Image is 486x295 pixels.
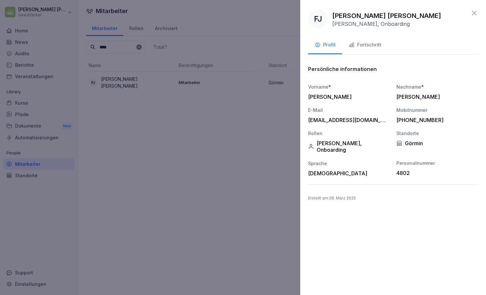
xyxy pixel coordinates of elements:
[308,37,342,54] button: Profil
[308,140,390,153] div: [PERSON_NAME], Onboarding
[308,107,390,113] div: E-Mail
[396,94,475,100] div: [PERSON_NAME]
[349,41,381,49] div: Fortschritt
[396,130,478,137] div: Standorte
[308,117,387,123] div: [EMAIL_ADDRESS][DOMAIN_NAME]
[315,41,336,49] div: Profil
[308,94,387,100] div: [PERSON_NAME]
[308,195,478,201] p: Erstellt am : 28. März 2025
[396,107,478,113] div: Mobilnummer
[332,11,441,21] p: [PERSON_NAME] [PERSON_NAME]
[308,83,390,90] div: Vorname
[308,130,390,137] div: Rollen
[342,37,388,54] button: Fortschritt
[332,21,410,27] p: [PERSON_NAME], Onboarding
[396,160,478,166] div: Personalnummer
[396,170,475,176] div: 4802
[308,160,390,167] div: Sprache
[396,117,475,123] div: [PHONE_NUMBER]
[396,140,478,147] div: Görmin
[396,83,478,90] div: Nachname
[308,170,390,177] div: [DEMOGRAPHIC_DATA]
[308,66,377,72] p: Persönliche informationen
[308,9,328,29] div: FJ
